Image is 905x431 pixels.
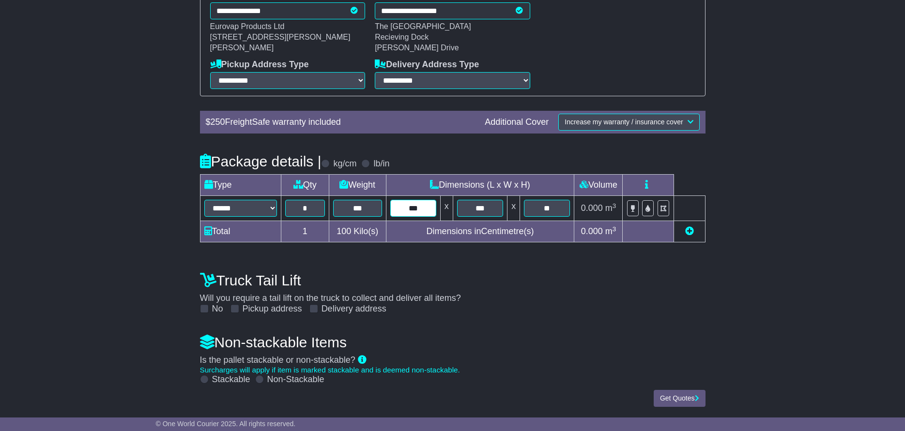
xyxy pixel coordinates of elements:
[613,225,616,233] sup: 3
[200,334,706,350] h4: Non-stackable Items
[243,304,302,314] label: Pickup address
[685,226,694,236] a: Add new item
[565,118,683,126] span: Increase my warranty / insurance cover
[386,175,574,196] td: Dimensions (L x W x H)
[581,203,603,213] span: 0.000
[375,22,471,30] span: The [GEOGRAPHIC_DATA]
[211,117,225,127] span: 250
[200,221,281,242] td: Total
[333,159,356,169] label: kg/cm
[267,374,324,385] label: Non-Stackable
[329,221,386,242] td: Kilo(s)
[507,196,520,221] td: x
[200,355,355,365] span: Is the pallet stackable or non-stackable?
[654,390,706,407] button: Get Quotes
[212,304,223,314] label: No
[281,175,329,196] td: Qty
[605,203,616,213] span: m
[581,226,603,236] span: 0.000
[329,175,386,196] td: Weight
[212,374,250,385] label: Stackable
[322,304,386,314] label: Delivery address
[210,59,309,70] label: Pickup Address Type
[373,159,389,169] label: lb/in
[281,221,329,242] td: 1
[605,226,616,236] span: m
[613,202,616,209] sup: 3
[337,226,351,236] span: 100
[574,175,623,196] td: Volume
[210,44,274,52] span: [PERSON_NAME]
[156,420,296,428] span: © One World Courier 2025. All rights reserved.
[375,59,479,70] label: Delivery Address Type
[195,267,710,314] div: Will you require a tail lift on the truck to collect and deliver all items?
[375,44,459,52] span: [PERSON_NAME] Drive
[440,196,453,221] td: x
[558,114,699,131] button: Increase my warranty / insurance cover
[210,22,285,30] span: Eurovap Products Ltd
[200,153,322,169] h4: Package details |
[201,117,480,128] div: $ FreightSafe warranty included
[210,33,351,41] span: [STREET_ADDRESS][PERSON_NAME]
[200,366,706,374] div: Surcharges will apply if item is marked stackable and is deemed non-stackable.
[480,117,553,128] div: Additional Cover
[200,175,281,196] td: Type
[200,272,706,288] h4: Truck Tail Lift
[375,33,429,41] span: Recieving Dock
[386,221,574,242] td: Dimensions in Centimetre(s)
